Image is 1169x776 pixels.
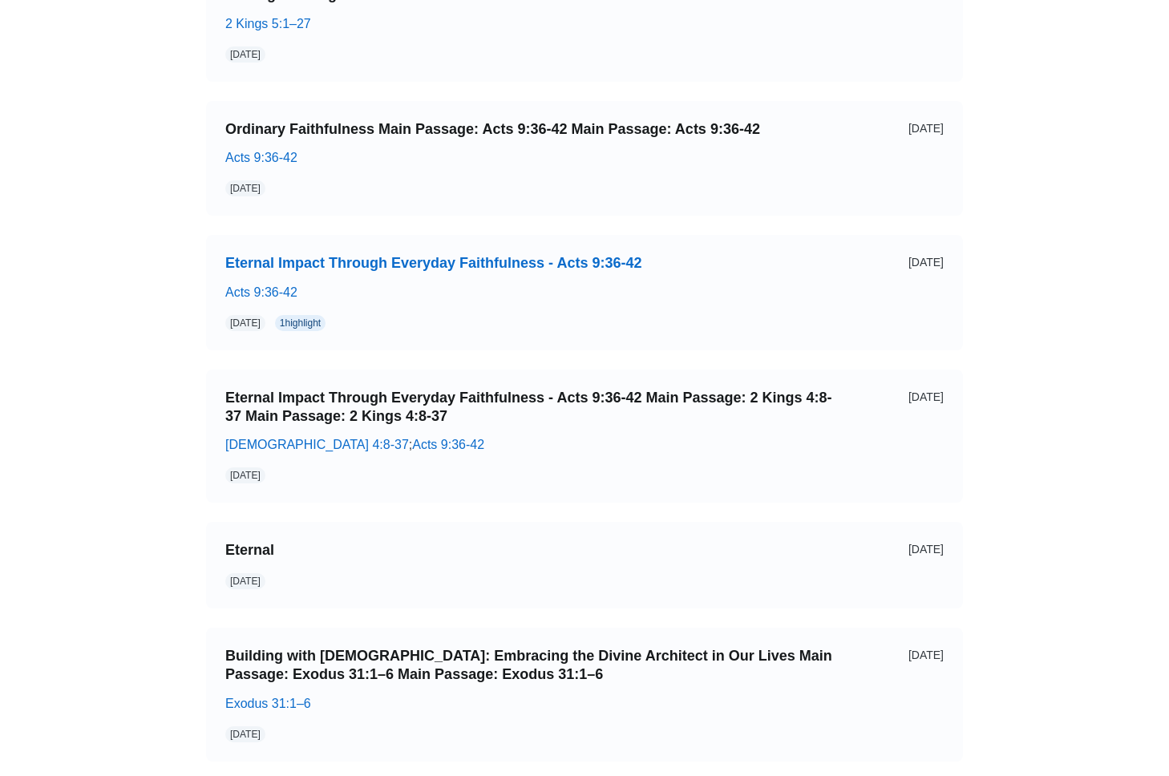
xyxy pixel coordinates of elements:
p: ; [225,435,847,455]
a: Acts 9:36-42 [225,151,297,164]
a: Acts 9:36-42 [412,438,484,451]
span: [DATE] [230,727,261,742]
p: [DATE] [860,541,944,558]
span: [DATE] [230,574,261,588]
a: Exodus 31:1–6 [225,697,311,710]
a: Eternal Impact Through Everyday Faithfulness - Acts 9:36-42 [225,254,847,273]
p: [DATE] [860,389,944,406]
span: [DATE] [230,47,261,62]
p: [DATE] [860,647,944,664]
a: Acts 9:36-42 [225,285,297,299]
span: [DATE] [230,181,261,196]
a: [DEMOGRAPHIC_DATA] 4:8-37 [225,438,409,451]
a: Eternal Impact Through Everyday Faithfulness - Acts 9:36-42 Main Passage: 2 Kings 4:8-37 Main Pas... [225,389,847,426]
p: [DATE] [860,254,944,271]
a: 2 Kings 5:1–27 [225,17,311,30]
span: [DATE] [230,468,261,483]
a: Building with [DEMOGRAPHIC_DATA]: Embracing the Divine Architect in Our Lives Main Passage: Exodu... [225,647,847,685]
iframe: Drift Widget Chat Controller [1089,696,1150,757]
p: [DATE] [860,120,944,137]
span: [DATE] [230,316,261,330]
a: Ordinary Faithfulness Main Passage: Acts 9:36-42 Main Passage: Acts 9:36-42 [225,120,847,139]
span: 1 highlight [280,316,321,330]
a: Eternal [225,541,847,560]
